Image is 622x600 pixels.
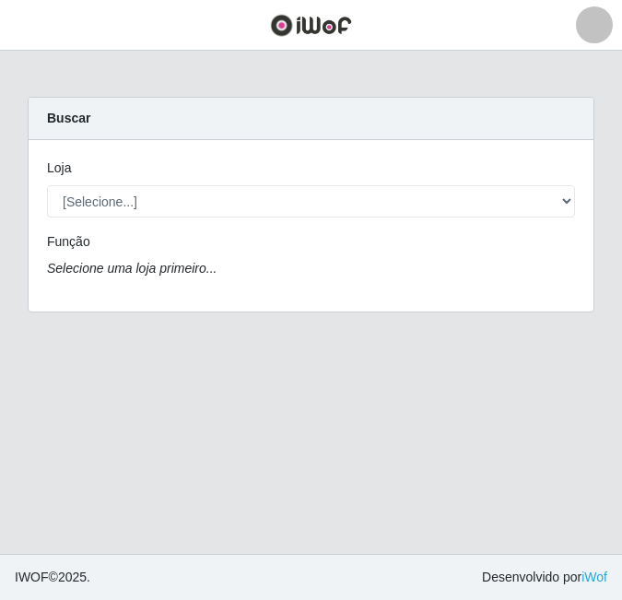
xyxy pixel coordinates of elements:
[482,568,607,587] span: Desenvolvido por
[47,159,71,178] label: Loja
[15,568,90,587] span: © 2025 .
[581,570,607,584] a: iWof
[47,232,90,252] label: Função
[47,261,217,276] i: Selecione uma loja primeiro...
[270,14,352,37] img: CoreUI Logo
[47,111,90,125] strong: Buscar
[15,570,49,584] span: IWOF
